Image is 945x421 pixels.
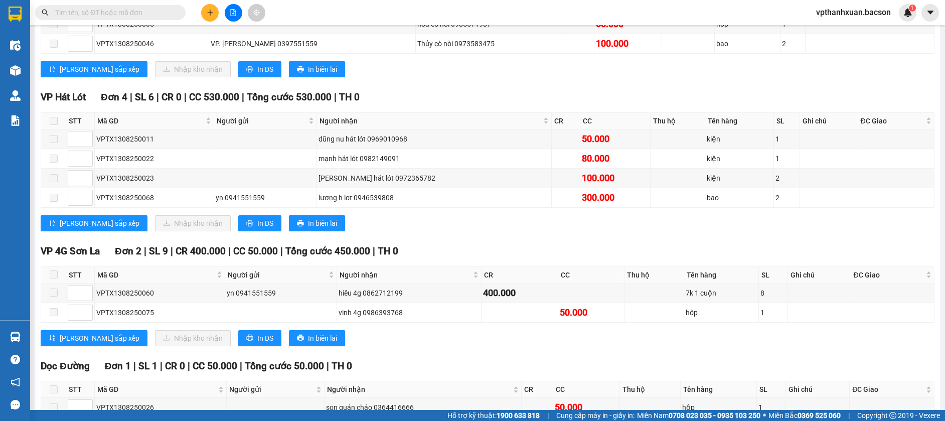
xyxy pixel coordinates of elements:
span: printer [246,334,253,342]
div: VP. [PERSON_NAME] 0397551559 [211,38,414,49]
span: Đơn 4 [101,91,127,103]
div: 2 [775,173,799,184]
td: VPTX1308250075 [95,303,225,323]
span: Người gửi [229,384,313,395]
span: printer [246,220,253,228]
td: VPTX1308250068 [95,188,214,208]
span: Mã GD [97,384,216,395]
span: notification [11,377,20,387]
div: VPTX1308250060 [96,288,223,299]
button: downloadNhập kho nhận [155,61,231,77]
img: icon-new-feature [903,8,912,17]
span: question-circle [11,355,20,364]
span: | [133,360,136,372]
div: VPTX1308250075 [96,307,223,318]
span: sort-ascending [49,66,56,74]
span: | [373,245,375,257]
span: Mã GD [97,269,215,280]
img: warehouse-icon [10,40,21,51]
b: GỬI : VP [PERSON_NAME] [13,73,175,89]
span: Cung cấp máy in - giấy in: [556,410,635,421]
span: ĐC Giao [852,384,924,395]
span: | [547,410,549,421]
span: In DS [257,333,273,344]
span: In biên lai [308,333,337,344]
button: file-add [225,4,242,22]
th: Tên hàng [681,381,756,398]
span: caret-down [926,8,935,17]
td: VPTX1308250026 [95,398,227,417]
img: logo-vxr [9,7,22,22]
button: aim [248,4,265,22]
th: STT [66,381,95,398]
button: printerIn biên lai [289,215,345,231]
span: [PERSON_NAME] sắp xếp [60,333,139,344]
th: CR [522,381,553,398]
span: Người nhận [320,115,541,126]
span: ĐC Giao [854,269,924,280]
td: VPTX1308250060 [95,284,225,303]
span: | [240,360,242,372]
span: | [334,91,337,103]
div: 2 [782,38,804,49]
div: 7k 1 cuộn [686,288,757,299]
span: | [848,410,850,421]
span: Miền Bắc [768,410,841,421]
th: CR [482,267,558,284]
span: | [228,245,231,257]
button: caret-down [921,4,939,22]
span: Tổng cước 50.000 [245,360,324,372]
span: In biên lai [308,218,337,229]
div: hiếu 4g 0862712199 [339,288,479,299]
span: Miền Nam [637,410,760,421]
th: Thu hộ [620,381,681,398]
span: printer [297,334,304,342]
div: 2 [775,192,799,203]
div: 1 [775,153,799,164]
img: warehouse-icon [10,90,21,101]
span: | [280,245,283,257]
td: VPTX1308250046 [95,34,209,54]
td: VPTX1308250023 [95,169,214,188]
span: ⚪️ [763,413,766,417]
div: yn 0941551559 [227,288,336,299]
strong: 0708 023 035 - 0935 103 250 [669,411,760,419]
div: [PERSON_NAME] hát lót 0972365782 [319,173,550,184]
span: | [160,360,163,372]
th: SL [759,267,788,284]
button: printerIn DS [238,215,281,231]
span: | [242,91,244,103]
div: VPTX1308250068 [96,192,212,203]
div: 1 [775,133,799,145]
span: CC 530.000 [189,91,239,103]
div: 80.000 [582,152,649,166]
span: | [171,245,173,257]
th: CR [552,113,580,129]
th: Tên hàng [705,113,774,129]
img: warehouse-icon [10,65,21,76]
button: printerIn DS [238,330,281,346]
div: VPTX1308250023 [96,173,212,184]
span: SL 1 [138,360,158,372]
span: CC 50.000 [233,245,278,257]
div: lương h lot 0946539808 [319,192,550,203]
span: Tổng cước 530.000 [247,91,332,103]
div: vinh 4g 0986393768 [339,307,479,318]
th: Thu hộ [624,267,684,284]
th: CC [580,113,651,129]
div: 300.000 [582,191,649,205]
div: 50.000 [560,306,622,320]
div: Thủy cò nòi 0973583475 [417,38,565,49]
div: yn 0941551559 [216,192,315,203]
div: bao [716,38,778,49]
div: VPTX1308250022 [96,153,212,164]
div: 400.000 [483,286,556,300]
th: STT [66,113,95,129]
button: sort-ascending[PERSON_NAME] sắp xếp [41,61,147,77]
div: kiện [707,173,772,184]
span: ĐC Giao [861,115,924,126]
div: VPTX1308250026 [96,402,225,413]
th: Tên hàng [684,267,759,284]
span: Người gửi [228,269,327,280]
div: 8 [760,288,785,299]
